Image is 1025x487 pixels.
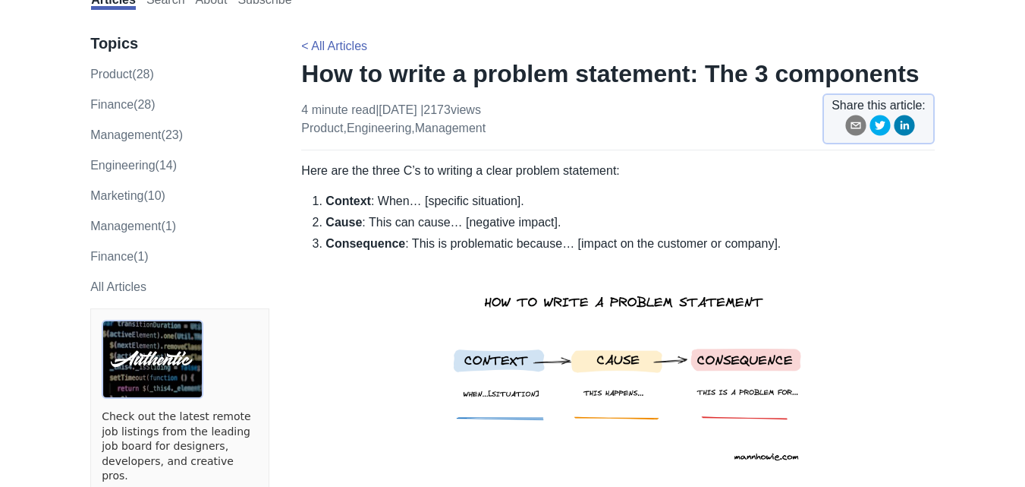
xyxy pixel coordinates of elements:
li: : This can cause… [negative impact]. [325,213,934,232]
a: product [301,122,343,134]
button: email [845,115,866,141]
a: Finance(1) [90,250,148,263]
a: finance(28) [90,98,155,111]
a: management(23) [90,128,183,141]
h1: How to write a problem statement: The 3 components [301,59,934,89]
a: All Articles [90,280,146,293]
a: management [415,122,486,134]
button: linkedin [894,115,915,141]
p: Here are the three C’s to writing a clear problem statement: [301,162,934,180]
a: Management(1) [90,220,176,232]
img: ads via Carbon [102,320,203,399]
strong: Context [325,194,371,207]
a: marketing(10) [90,189,165,202]
a: product(28) [90,68,154,81]
p: 4 minute read | [DATE] , , [301,101,486,138]
a: engineering [347,122,411,134]
a: Check out the latest remote job listings from the leading job board for designers, developers, an... [102,410,258,484]
button: twitter [869,115,891,141]
span: Share this article: [832,96,926,115]
a: engineering(14) [90,159,177,172]
span: | 2173 views [420,103,481,116]
h3: Topics [90,34,269,53]
li: : When… [specific situation]. [325,192,934,210]
a: < All Articles [301,40,367,52]
strong: Cause [325,216,362,229]
strong: Consequence [325,237,405,250]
